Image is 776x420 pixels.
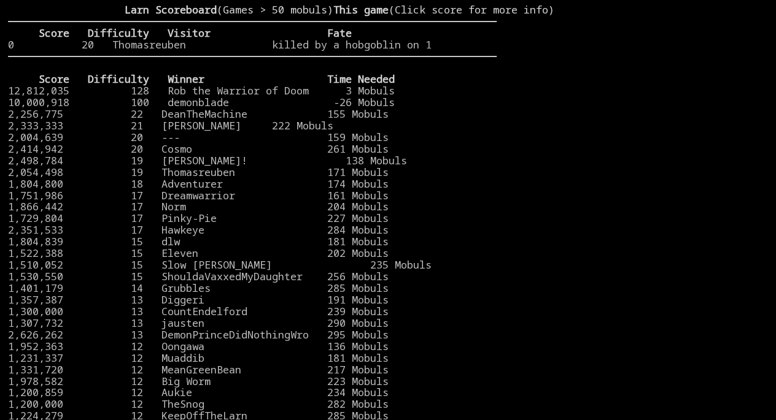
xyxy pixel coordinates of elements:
[8,281,389,295] a: 1,401,179 14 Grubbles 285 Mobuls
[8,118,333,132] a: 2,333,333 21 [PERSON_NAME] 222 Mobuls
[8,107,389,121] a: 2,256,775 22 DeanTheMachine 155 Mobuls
[8,304,389,318] a: 1,300,000 13 CountEndelford 239 Mobuls
[8,234,389,248] a: 1,804,839 15 dlw 181 Mobuls
[39,26,352,40] b: Score Difficulty Visitor Fate
[8,258,432,272] a: 1,510,052 15 Slow [PERSON_NAME] 235 Mobuls
[8,385,389,399] a: 1,200,859 12 Aukie 234 Mobuls
[8,246,389,260] a: 1,522,388 15 Eleven 202 Mobuls
[8,339,389,353] a: 1,952,363 12 Oongawa 136 Mobuls
[8,211,389,225] a: 1,729,804 17 Pinky-Pie 227 Mobuls
[8,165,389,179] a: 2,054,498 19 Thomasreuben 171 Mobuls
[8,292,389,307] a: 1,357,387 13 Diggeri 191 Mobuls
[125,2,217,17] b: Larn Scoreboard
[8,374,389,388] a: 1,978,582 12 Big Worm 223 Mobuls
[8,188,389,202] a: 1,751,986 17 Dreamwarrior 161 Mobuls
[8,351,389,365] a: 1,231,337 12 Muaddib 181 Mobuls
[8,269,389,283] a: 1,530,550 15 ShouldaVaxxedMyDaughter 256 Mobuls
[8,4,497,399] larn: (Games > 50 mobuls) (Click score for more info) Click on a score for more information ---- Reload...
[8,362,389,376] a: 1,331,720 12 MeanGreenBean 217 Mobuls
[8,177,389,191] a: 1,804,800 18 Adventurer 174 Mobuls
[8,153,407,167] a: 2,498,784 19 [PERSON_NAME]! 138 Mobuls
[8,397,389,411] a: 1,200,000 12 TheSnog 282 Mobuls
[8,316,389,330] a: 1,307,732 13 jausten 290 Mobuls
[8,199,389,213] a: 1,866,442 17 Norm 204 Mobuls
[333,2,389,17] b: This game
[8,37,432,52] a: 0 20 Thomasreuben killed by a hobgoblin on 1
[8,130,389,144] a: 2,004,639 20 --- 159 Mobuls
[8,95,395,109] a: 10,000,918 100 demonblade -26 Mobuls
[8,83,395,97] a: 12,812,035 128 Rob the Warrior of Doom 3 Mobuls
[8,223,389,237] a: 2,351,533 17 Hawkeye 284 Mobuls
[39,72,395,86] b: Score Difficulty Winner Time Needed
[8,142,389,156] a: 2,414,942 20 Cosmo 261 Mobuls
[8,327,389,342] a: 2,626,262 13 DemonPrinceDidNothingWro 295 Mobuls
